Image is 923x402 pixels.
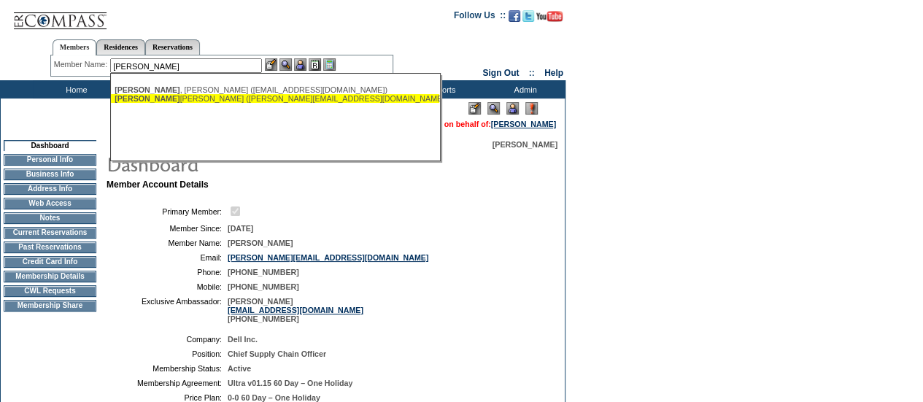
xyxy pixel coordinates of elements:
[487,102,500,115] img: View Mode
[493,140,557,149] span: [PERSON_NAME]
[115,94,436,103] div: [PERSON_NAME] ([PERSON_NAME][EMAIL_ADDRESS][DOMAIN_NAME])
[509,15,520,23] a: Become our fan on Facebook
[482,80,565,98] td: Admin
[228,282,299,291] span: [PHONE_NUMBER]
[112,349,222,358] td: Position:
[112,204,222,218] td: Primary Member:
[4,183,96,195] td: Address Info
[536,11,563,22] img: Subscribe to our YouTube Channel
[4,285,96,297] td: CWL Requests
[389,120,556,128] span: You are acting on behalf of:
[107,179,209,190] b: Member Account Details
[228,297,363,323] span: [PERSON_NAME] [PHONE_NUMBER]
[112,379,222,387] td: Membership Agreement:
[454,9,506,26] td: Follow Us ::
[294,58,306,71] img: Impersonate
[4,256,96,268] td: Credit Card Info
[112,282,222,291] td: Mobile:
[4,154,96,166] td: Personal Info
[112,335,222,344] td: Company:
[323,58,336,71] img: b_calculator.gif
[33,80,117,98] td: Home
[112,239,222,247] td: Member Name:
[525,102,538,115] img: Log Concern/Member Elevation
[54,58,110,71] div: Member Name:
[4,241,96,253] td: Past Reservations
[509,10,520,22] img: Become our fan on Facebook
[4,227,96,239] td: Current Reservations
[506,102,519,115] img: Impersonate
[522,10,534,22] img: Follow us on Twitter
[228,224,253,233] span: [DATE]
[115,85,179,94] span: [PERSON_NAME]
[265,58,277,71] img: b_edit.gif
[4,300,96,312] td: Membership Share
[112,268,222,277] td: Phone:
[544,68,563,78] a: Help
[228,335,258,344] span: Dell Inc.
[228,239,293,247] span: [PERSON_NAME]
[112,297,222,323] td: Exclusive Ambassador:
[529,68,535,78] span: ::
[4,198,96,209] td: Web Access
[4,169,96,180] td: Business Info
[228,379,352,387] span: Ultra v01.15 60 Day – One Holiday
[228,393,320,402] span: 0-0 60 Day – One Holiday
[115,85,436,94] div: , [PERSON_NAME] ([EMAIL_ADDRESS][DOMAIN_NAME])
[536,15,563,23] a: Subscribe to our YouTube Channel
[491,120,556,128] a: [PERSON_NAME]
[4,212,96,224] td: Notes
[522,15,534,23] a: Follow us on Twitter
[482,68,519,78] a: Sign Out
[4,271,96,282] td: Membership Details
[468,102,481,115] img: Edit Mode
[53,39,97,55] a: Members
[228,349,326,358] span: Chief Supply Chain Officer
[112,253,222,262] td: Email:
[96,39,145,55] a: Residences
[112,364,222,373] td: Membership Status:
[309,58,321,71] img: Reservations
[228,268,299,277] span: [PHONE_NUMBER]
[4,140,96,151] td: Dashboard
[106,149,398,178] img: pgTtlDashboard.gif
[145,39,200,55] a: Reservations
[228,306,363,314] a: [EMAIL_ADDRESS][DOMAIN_NAME]
[279,58,292,71] img: View
[228,253,428,262] a: [PERSON_NAME][EMAIL_ADDRESS][DOMAIN_NAME]
[112,393,222,402] td: Price Plan:
[115,94,179,103] span: [PERSON_NAME]
[228,364,251,373] span: Active
[112,224,222,233] td: Member Since:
